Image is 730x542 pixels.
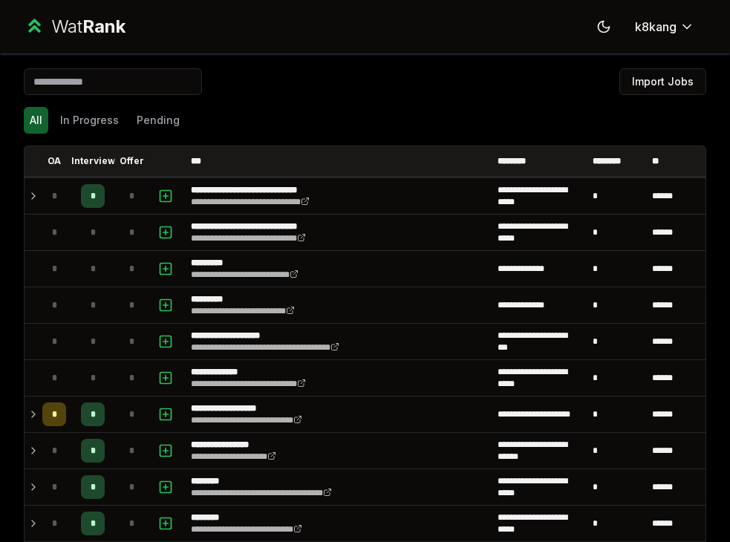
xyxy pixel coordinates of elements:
[120,155,144,167] p: Offer
[619,68,706,95] button: Import Jobs
[82,16,126,37] span: Rank
[635,18,677,36] span: k8kang
[131,107,186,134] button: Pending
[24,15,126,39] a: WatRank
[48,155,61,167] p: OA
[54,107,125,134] button: In Progress
[623,13,706,40] button: k8kang
[51,15,126,39] div: Wat
[24,107,48,134] button: All
[71,155,115,167] p: Interview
